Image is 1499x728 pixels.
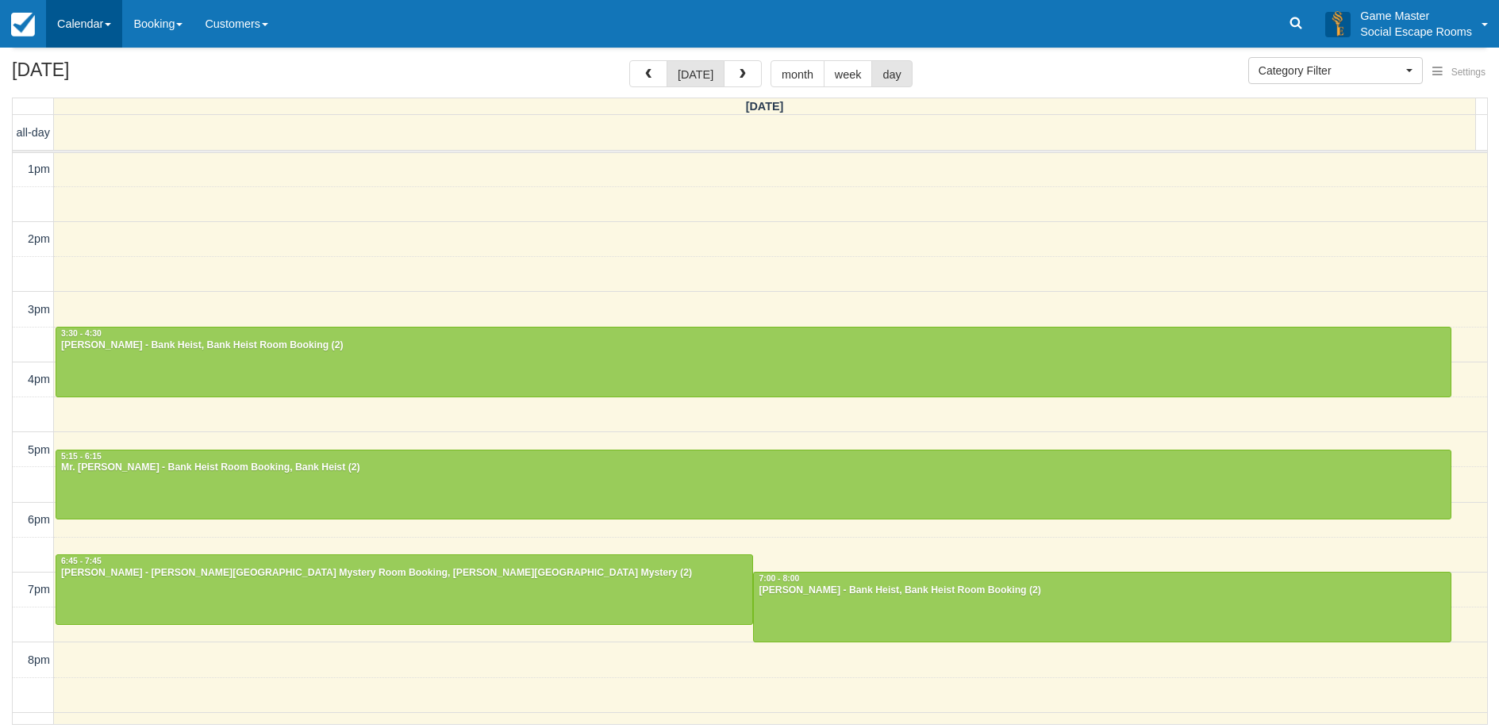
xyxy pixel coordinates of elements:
div: Mr. [PERSON_NAME] - Bank Heist Room Booking, Bank Heist (2) [60,462,1447,474]
div: [PERSON_NAME] - [PERSON_NAME][GEOGRAPHIC_DATA] Mystery Room Booking, [PERSON_NAME][GEOGRAPHIC_DAT... [60,567,748,580]
a: 3:30 - 4:30[PERSON_NAME] - Bank Heist, Bank Heist Room Booking (2) [56,327,1451,397]
div: [PERSON_NAME] - Bank Heist, Bank Heist Room Booking (2) [758,584,1446,597]
span: 7pm [28,583,50,596]
span: 6:45 - 7:45 [61,557,102,565]
button: [DATE] [667,60,725,87]
a: 7:00 - 8:00[PERSON_NAME] - Bank Heist, Bank Heist Room Booking (2) [753,572,1451,642]
span: 1pm [28,163,50,175]
img: A3 [1325,11,1351,36]
p: Social Escape Rooms [1360,24,1472,40]
p: Game Master [1360,8,1472,24]
img: checkfront-main-nav-mini-logo.png [11,13,35,36]
a: 6:45 - 7:45[PERSON_NAME] - [PERSON_NAME][GEOGRAPHIC_DATA] Mystery Room Booking, [PERSON_NAME][GEO... [56,554,753,624]
button: month [771,60,824,87]
span: 8pm [28,653,50,666]
span: 5:15 - 6:15 [61,452,102,461]
span: 6pm [28,513,50,526]
span: 4pm [28,373,50,385]
div: [PERSON_NAME] - Bank Heist, Bank Heist Room Booking (2) [60,339,1447,352]
button: Category Filter [1248,57,1423,84]
span: all-day [17,126,50,139]
span: 3:30 - 4:30 [61,329,102,338]
span: 7:00 - 8:00 [759,574,799,583]
a: 5:15 - 6:15Mr. [PERSON_NAME] - Bank Heist Room Booking, Bank Heist (2) [56,450,1451,519]
button: day [871,60,912,87]
span: [DATE] [746,100,784,113]
span: Category Filter [1259,63,1402,79]
button: Settings [1423,61,1495,84]
button: week [824,60,873,87]
span: 3pm [28,303,50,316]
span: Settings [1451,67,1486,78]
span: 2pm [28,232,50,245]
h2: [DATE] [12,60,213,90]
span: 5pm [28,443,50,456]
